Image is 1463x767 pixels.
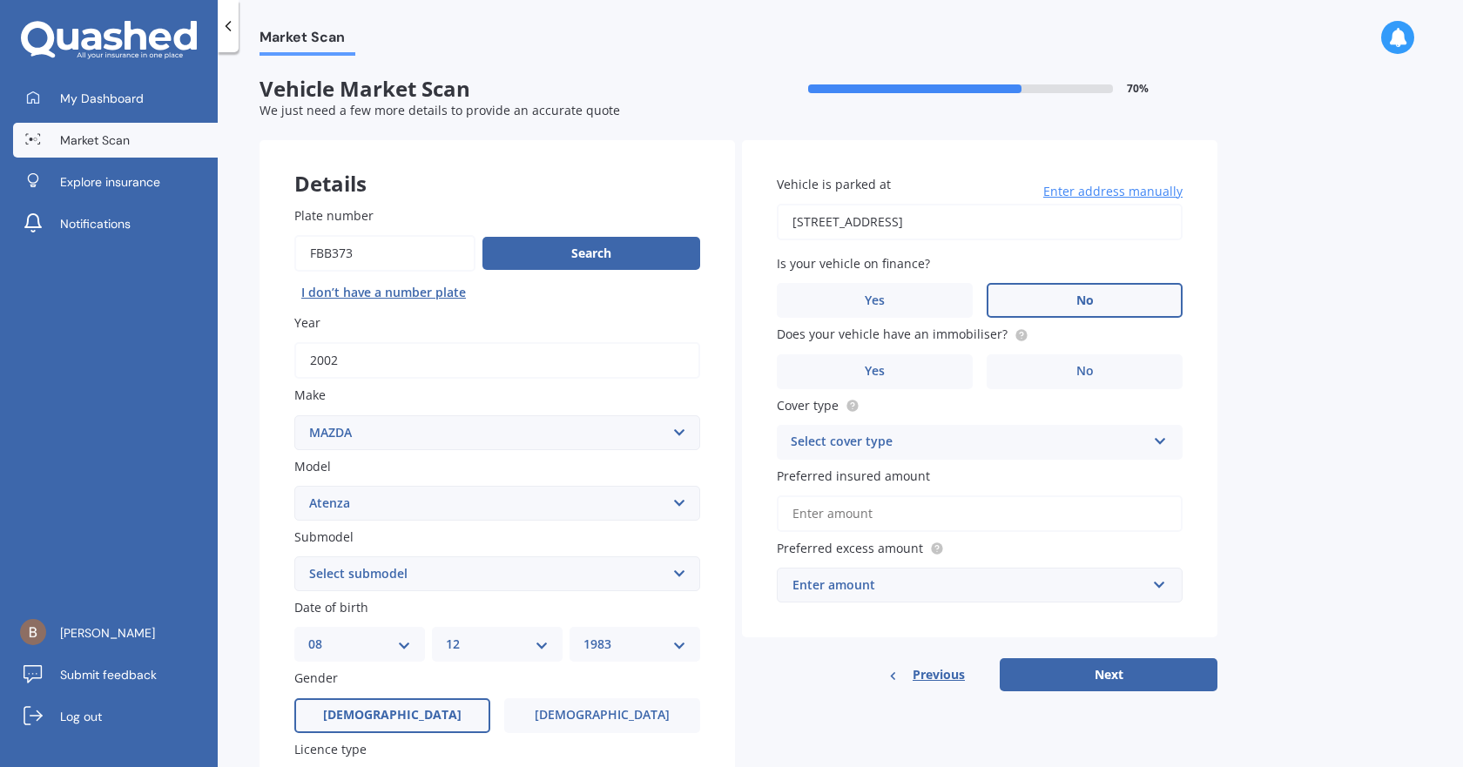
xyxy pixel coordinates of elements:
span: Gender [294,670,338,687]
input: YYYY [294,342,700,379]
div: Select cover type [791,432,1146,453]
span: Market Scan [60,131,130,149]
span: [DEMOGRAPHIC_DATA] [535,708,670,723]
span: Model [294,458,331,474]
span: [DEMOGRAPHIC_DATA] [323,708,462,723]
span: [PERSON_NAME] [60,624,155,642]
button: I don’t have a number plate [294,279,473,306]
span: Explore insurance [60,173,160,191]
span: Year [294,314,320,331]
span: Licence type [294,741,367,757]
span: Vehicle is parked at [777,176,891,192]
span: Preferred excess amount [777,540,923,556]
span: Plate number [294,207,374,224]
span: My Dashboard [60,90,144,107]
input: Enter amount [777,495,1183,532]
span: 70 % [1127,83,1149,95]
a: Notifications [13,206,218,241]
img: ACg8ocIi6_43fXFIx8bGzSOCFeHIlvfxZY8FEZoSXs8TjyHj6aSMEg=s96-c [20,619,46,645]
div: Details [260,140,735,192]
a: [PERSON_NAME] [13,616,218,650]
span: Previous [913,662,965,688]
span: Is your vehicle on finance? [777,255,930,272]
span: Cover type [777,397,839,414]
div: Enter amount [792,575,1146,595]
span: Yes [865,364,885,379]
span: Date of birth [294,599,368,616]
span: No [1076,364,1094,379]
a: Log out [13,699,218,734]
input: Enter address [777,204,1183,240]
input: Enter plate number [294,235,475,272]
a: Submit feedback [13,657,218,692]
span: Submodel [294,528,354,545]
span: Notifications [60,215,131,232]
span: Make [294,387,326,404]
span: Does your vehicle have an immobiliser? [777,326,1008,343]
span: Submit feedback [60,666,157,683]
span: Vehicle Market Scan [260,77,738,102]
span: Preferred insured amount [777,468,930,484]
span: Enter address manually [1043,183,1183,200]
a: Explore insurance [13,165,218,199]
span: Market Scan [260,29,355,52]
a: Market Scan [13,123,218,158]
button: Next [1000,658,1217,691]
a: My Dashboard [13,81,218,116]
span: Yes [865,293,885,308]
span: We just need a few more details to provide an accurate quote [260,102,620,118]
span: Log out [60,708,102,725]
span: No [1076,293,1094,308]
button: Search [482,237,700,270]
